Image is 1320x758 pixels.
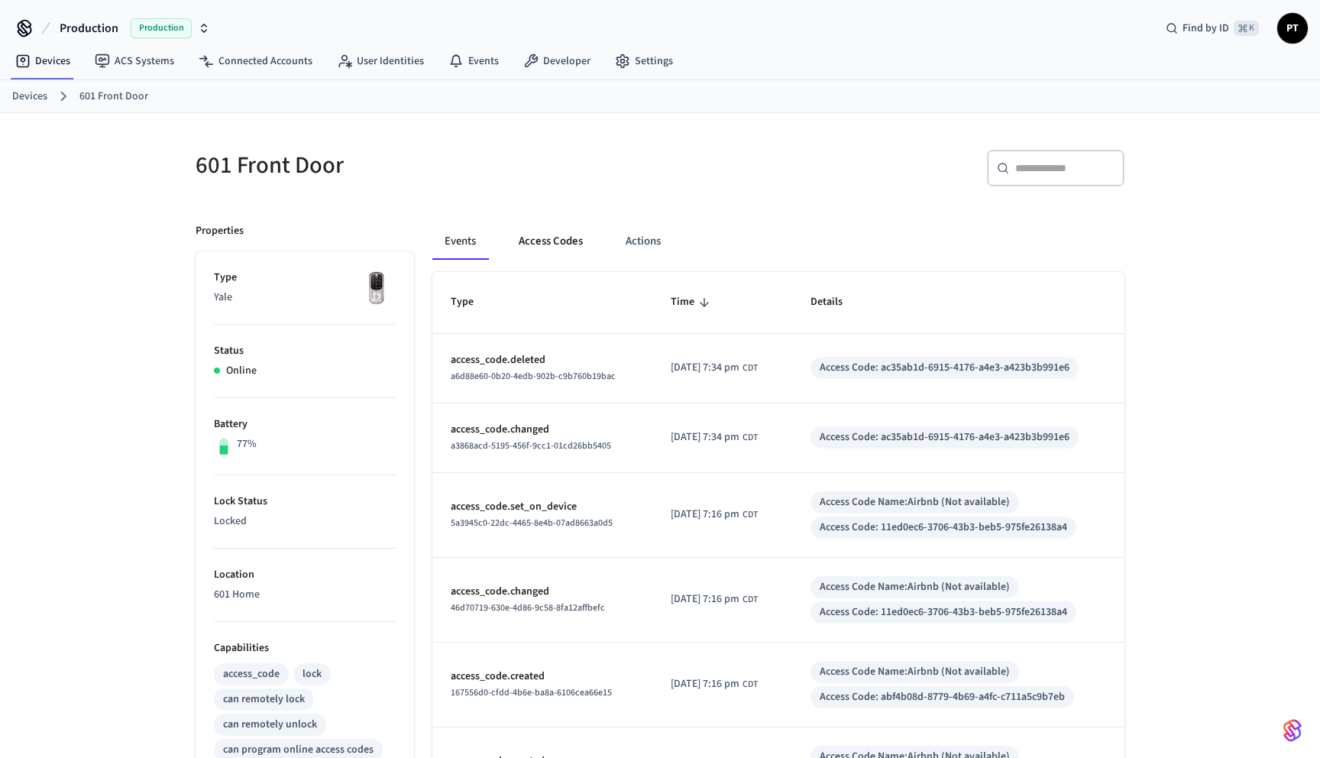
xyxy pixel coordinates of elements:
div: Access Code Name: Airbnb (Not available) [820,579,1010,595]
div: America/Chicago [671,676,758,692]
span: 5a3945c0-22dc-4465-8e4b-07ad8663a0d5 [451,517,613,530]
p: Battery [214,416,396,432]
a: Connected Accounts [186,47,325,75]
p: Properties [196,223,244,239]
span: Type [451,290,493,314]
div: Access Code: 11ed0ec6-3706-43b3-beb5-975fe26138a4 [820,520,1067,536]
div: can remotely lock [223,692,305,708]
p: Locked [214,513,396,530]
p: 601 Home [214,587,396,603]
div: access_code [223,666,280,682]
p: Yale [214,290,396,306]
span: CDT [742,508,758,522]
a: Settings [603,47,685,75]
span: [DATE] 7:34 pm [671,360,739,376]
span: 46d70719-630e-4d86-9c58-8fa12affbefc [451,601,605,614]
div: Access Code: ac35ab1d-6915-4176-a4e3-a423b3b991e6 [820,429,1069,445]
span: Time [671,290,714,314]
div: America/Chicago [671,360,758,376]
div: Access Code: 11ed0ec6-3706-43b3-beb5-975fe26138a4 [820,604,1067,620]
span: CDT [742,593,758,607]
button: Actions [613,223,673,260]
span: Find by ID [1182,21,1229,36]
p: access_code.changed [451,584,634,600]
span: a6d88e60-0b20-4edb-902b-c9b760b19bac [451,370,616,383]
span: [DATE] 7:16 pm [671,591,739,607]
div: Access Code Name: Airbnb (Not available) [820,494,1010,510]
img: SeamLogoGradient.69752ec5.svg [1283,718,1302,743]
div: ant example [432,223,1124,260]
h5: 601 Front Door [196,150,651,181]
div: lock [302,666,322,682]
span: a3868acd-5195-456f-9cc1-01cd26bb5405 [451,439,611,452]
a: Events [436,47,511,75]
img: Yale Assure Touchscreen Wifi Smart Lock, Satin Nickel, Front [357,270,396,308]
p: Online [226,363,257,379]
a: 601 Front Door [79,89,148,105]
p: Capabilities [214,640,396,656]
span: 167556d0-cfdd-4b6e-ba8a-6106cea66e15 [451,686,612,699]
a: User Identities [325,47,436,75]
span: CDT [742,431,758,445]
div: Access Code Name: Airbnb (Not available) [820,664,1010,680]
span: Production [131,18,192,38]
button: Access Codes [506,223,595,260]
a: Devices [12,89,47,105]
span: Production [60,19,118,37]
p: access_code.deleted [451,352,634,368]
div: America/Chicago [671,591,758,607]
p: access_code.created [451,669,634,685]
a: ACS Systems [82,47,186,75]
p: Location [214,567,396,583]
span: [DATE] 7:16 pm [671,507,739,523]
p: 77% [237,436,257,452]
span: Details [810,290,862,314]
div: can remotely unlock [223,717,317,733]
p: Type [214,270,396,286]
div: Access Code: abf4b08d-8779-4b69-a4fc-c711a5c9b7eb [820,689,1065,705]
p: access_code.changed [451,422,634,438]
p: Lock Status [214,494,396,510]
div: Find by ID⌘ K [1153,15,1271,42]
a: Developer [511,47,603,75]
span: CDT [742,678,758,692]
p: Status [214,343,396,359]
span: CDT [742,361,758,375]
button: Events [432,223,488,260]
div: America/Chicago [671,507,758,523]
div: can program online access codes [223,742,374,758]
div: Access Code: ac35ab1d-6915-4176-a4e3-a423b3b991e6 [820,360,1069,376]
button: PT [1277,13,1308,44]
p: access_code.set_on_device [451,499,634,515]
span: [DATE] 7:34 pm [671,429,739,445]
span: [DATE] 7:16 pm [671,676,739,692]
span: ⌘ K [1234,21,1259,36]
a: Devices [3,47,82,75]
div: America/Chicago [671,429,758,445]
span: PT [1279,15,1306,42]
